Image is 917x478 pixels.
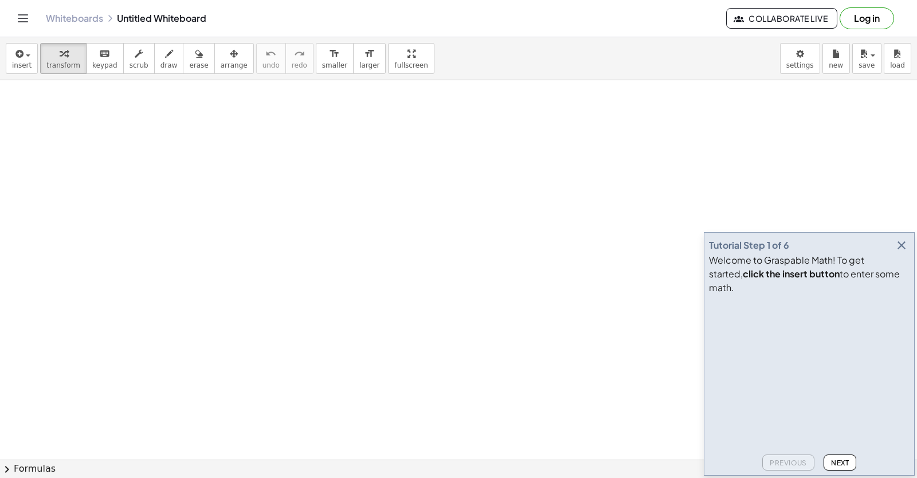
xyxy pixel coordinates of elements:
button: keyboardkeypad [86,43,124,74]
span: load [890,61,905,69]
button: settings [780,43,820,74]
span: fullscreen [394,61,428,69]
button: Collaborate Live [726,8,837,29]
button: Toggle navigation [14,9,32,28]
span: new [829,61,843,69]
a: Whiteboards [46,13,103,24]
button: new [822,43,850,74]
span: larger [359,61,379,69]
button: scrub [123,43,155,74]
button: Log in [840,7,894,29]
button: format_sizelarger [353,43,386,74]
i: keyboard [99,47,110,61]
div: Tutorial Step 1 of 6 [709,238,789,252]
span: undo [262,61,280,69]
button: arrange [214,43,254,74]
button: redoredo [285,43,313,74]
button: undoundo [256,43,286,74]
i: redo [294,47,305,61]
span: scrub [130,61,148,69]
button: insert [6,43,38,74]
button: fullscreen [388,43,434,74]
button: save [852,43,881,74]
span: transform [46,61,80,69]
button: draw [154,43,184,74]
span: Next [831,459,849,467]
span: settings [786,61,814,69]
button: format_sizesmaller [316,43,354,74]
div: Welcome to Graspable Math! To get started, to enter some math. [709,253,910,295]
button: erase [183,43,214,74]
b: click the insert button [743,268,840,280]
span: arrange [221,61,248,69]
span: save [859,61,875,69]
span: erase [189,61,208,69]
span: redo [292,61,307,69]
span: Collaborate Live [736,13,828,23]
i: undo [265,47,276,61]
span: insert [12,61,32,69]
button: load [884,43,911,74]
i: format_size [364,47,375,61]
button: Next [824,455,856,471]
i: format_size [329,47,340,61]
button: transform [40,43,87,74]
span: draw [160,61,178,69]
span: smaller [322,61,347,69]
span: keypad [92,61,117,69]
